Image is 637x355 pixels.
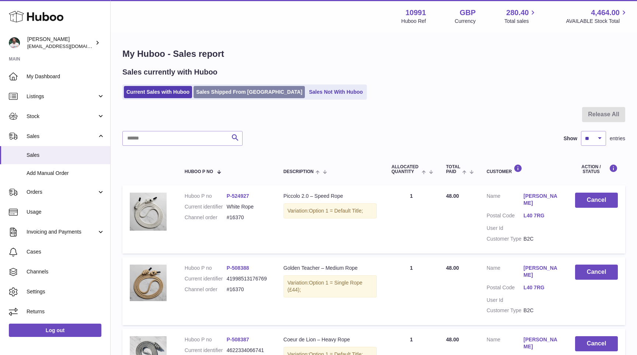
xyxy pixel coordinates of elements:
[309,208,363,214] span: Option 1 = Default Title;
[27,43,108,49] span: [EMAIL_ADDRESS][DOMAIN_NAME]
[9,324,101,337] a: Log out
[523,336,560,350] a: [PERSON_NAME]
[487,235,523,242] dt: Customer Type
[27,133,97,140] span: Sales
[610,135,625,142] span: entries
[566,18,628,25] span: AVAILABLE Stock Total
[185,169,213,174] span: Huboo P no
[487,297,523,304] dt: User Id
[487,307,523,314] dt: Customer Type
[185,193,227,200] dt: Huboo P no
[227,214,269,221] dd: #16370
[566,8,628,25] a: 4,464.00 AVAILABLE Stock Total
[506,8,529,18] span: 280.40
[227,347,269,354] dd: 4622334066741
[185,286,227,293] dt: Channel order
[487,164,560,174] div: Customer
[405,8,426,18] strong: 10991
[523,284,560,291] a: L40 7RG
[591,8,620,18] span: 4,464.00
[27,248,105,255] span: Cases
[185,265,227,272] dt: Huboo P no
[575,164,618,174] div: Action / Status
[227,265,249,271] a: P-508388
[185,347,227,354] dt: Current identifier
[504,8,537,25] a: 280.40 Total sales
[27,288,105,295] span: Settings
[283,203,377,218] div: Variation:
[185,336,227,343] dt: Huboo P no
[564,135,577,142] label: Show
[487,225,523,232] dt: User Id
[27,73,105,80] span: My Dashboard
[27,170,105,177] span: Add Manual Order
[487,193,523,208] dt: Name
[523,193,560,207] a: [PERSON_NAME]
[27,113,97,120] span: Stock
[227,286,269,293] dd: #16370
[306,86,365,98] a: Sales Not With Huboo
[227,203,269,210] dd: White Rope
[227,275,269,282] dd: 41998513176769
[446,193,459,199] span: 48.00
[288,280,362,293] span: Option 1 = Single Rope (£44);
[575,193,618,208] button: Cancel
[27,208,105,216] span: Usage
[384,257,439,325] td: 1
[283,336,377,343] div: Coeur de Lion – Heavy Rope
[9,37,20,48] img: timshieff@gmail.com
[283,169,314,174] span: Description
[446,165,460,174] span: Total paid
[283,265,377,272] div: Golden Teacher – Medium Rope
[185,275,227,282] dt: Current identifier
[27,152,105,159] span: Sales
[283,275,377,297] div: Variation:
[185,203,227,210] dt: Current identifier
[446,265,459,271] span: 48.00
[227,337,249,342] a: P-508387
[504,18,537,25] span: Total sales
[122,48,625,60] h1: My Huboo - Sales report
[124,86,192,98] a: Current Sales with Huboo
[391,165,420,174] span: ALLOCATED Quantity
[227,193,249,199] a: P-524927
[27,36,94,50] div: [PERSON_NAME]
[523,235,560,242] dd: B2C
[446,337,459,342] span: 48.00
[194,86,305,98] a: Sales Shipped From [GEOGRAPHIC_DATA]
[523,212,560,219] a: L40 7RG
[575,336,618,351] button: Cancel
[130,265,167,301] img: 109911711102352.png
[27,268,105,275] span: Channels
[487,336,523,352] dt: Name
[27,189,97,196] span: Orders
[523,307,560,314] dd: B2C
[523,265,560,279] a: [PERSON_NAME]
[27,308,105,315] span: Returns
[460,8,476,18] strong: GBP
[384,185,439,253] td: 1
[455,18,476,25] div: Currency
[130,193,167,231] img: 109911711102215.png
[122,67,217,77] h2: Sales currently with Huboo
[575,265,618,280] button: Cancel
[27,228,97,235] span: Invoicing and Payments
[27,93,97,100] span: Listings
[185,214,227,221] dt: Channel order
[401,18,426,25] div: Huboo Ref
[487,265,523,280] dt: Name
[487,212,523,221] dt: Postal Code
[487,284,523,293] dt: Postal Code
[283,193,377,200] div: Piccolo 2.0 – Speed Rope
